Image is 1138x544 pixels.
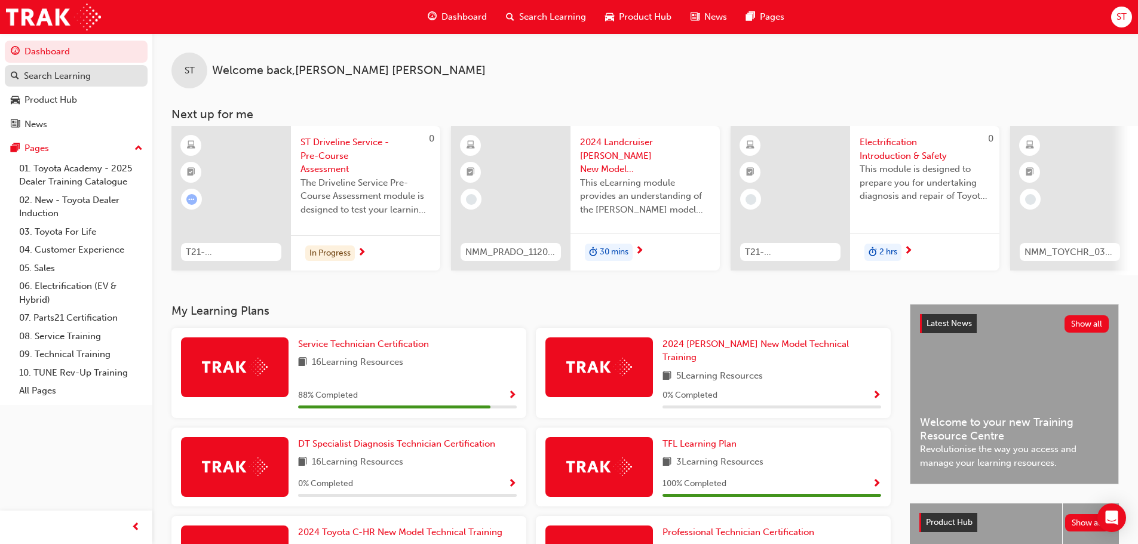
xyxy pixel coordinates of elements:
[662,455,671,470] span: book-icon
[662,337,881,364] a: 2024 [PERSON_NAME] New Model Technical Training
[869,245,877,260] span: duration-icon
[1024,245,1115,259] span: NMM_TOYCHR_032024_MODULE_1
[11,71,19,82] span: search-icon
[465,245,556,259] span: NMM_PRADO_112024_MODULE_1
[662,477,726,491] span: 100 % Completed
[927,318,972,328] span: Latest News
[746,10,755,24] span: pages-icon
[737,5,794,29] a: pages-iconPages
[745,245,836,259] span: T21-FOD_HVIS_PREREQ
[451,126,720,271] a: NMM_PRADO_112024_MODULE_12024 Landcruiser [PERSON_NAME] New Model Mechanisms - Model Outline 1Thi...
[202,358,268,376] img: Trak
[11,47,20,57] span: guage-icon
[746,138,754,153] span: learningResourceType_ELEARNING-icon
[5,41,148,63] a: Dashboard
[691,10,700,24] span: news-icon
[872,391,881,401] span: Show Progress
[879,245,897,259] span: 2 hrs
[872,388,881,403] button: Show Progress
[662,438,737,449] span: TFL Learning Plan
[305,245,355,262] div: In Progress
[605,10,614,24] span: car-icon
[11,143,20,154] span: pages-icon
[566,358,632,376] img: Trak
[681,5,737,29] a: news-iconNews
[300,136,431,176] span: ST Driveline Service - Pre-Course Assessment
[920,442,1109,469] span: Revolutionise the way you access and manage your learning resources.
[298,339,429,349] span: Service Technician Certification
[596,5,681,29] a: car-iconProduct Hub
[860,162,990,203] span: This module is designed to prepare you for undertaking diagnosis and repair of Toyota & Lexus Ele...
[580,176,710,217] span: This eLearning module provides an understanding of the [PERSON_NAME] model line-up and its Katash...
[1065,514,1110,531] button: Show all
[662,369,671,384] span: book-icon
[131,520,140,535] span: prev-icon
[566,457,632,476] img: Trak
[662,525,819,539] a: Professional Technician Certification
[704,10,727,24] span: News
[508,479,517,490] span: Show Progress
[746,194,756,205] span: learningRecordVerb_NONE-icon
[202,457,268,476] img: Trak
[14,277,148,309] a: 06. Electrification (EV & Hybrid)
[14,309,148,327] a: 07. Parts21 Certification
[134,141,143,156] span: up-icon
[14,191,148,223] a: 02. New - Toyota Dealer Induction
[860,136,990,162] span: Electrification Introduction & Safety
[185,64,195,78] span: ST
[635,246,644,257] span: next-icon
[519,10,586,24] span: Search Learning
[298,455,307,470] span: book-icon
[24,142,49,155] div: Pages
[441,10,487,24] span: Dashboard
[1097,503,1126,532] div: Open Intercom Messenger
[11,119,20,130] span: news-icon
[24,93,77,107] div: Product Hub
[1111,7,1132,27] button: ST
[298,437,500,451] a: DT Specialist Diagnosis Technician Certification
[506,10,514,24] span: search-icon
[1026,165,1034,180] span: booktick-icon
[1065,315,1109,333] button: Show all
[357,248,366,259] span: next-icon
[746,165,754,180] span: booktick-icon
[6,4,101,30] img: Trak
[926,517,973,527] span: Product Hub
[14,364,148,382] a: 10. TUNE Rev-Up Training
[600,245,628,259] span: 30 mins
[1025,194,1036,205] span: learningRecordVerb_NONE-icon
[14,345,148,364] a: 09. Technical Training
[508,388,517,403] button: Show Progress
[508,477,517,491] button: Show Progress
[676,455,763,470] span: 3 Learning Resources
[14,223,148,241] a: 03. Toyota For Life
[731,126,999,271] a: 0T21-FOD_HVIS_PREREQElectrification Introduction & SafetyThis module is designed to prepare you f...
[467,165,475,180] span: booktick-icon
[662,389,717,402] span: 0 % Completed
[312,355,403,370] span: 16 Learning Resources
[5,38,148,137] button: DashboardSearch LearningProduct HubNews
[14,159,148,191] a: 01. Toyota Academy - 2025 Dealer Training Catalogue
[904,246,913,257] span: next-icon
[24,69,91,83] div: Search Learning
[300,176,431,217] span: The Driveline Service Pre-Course Assessment module is designed to test your learning and understa...
[418,5,496,29] a: guage-iconDashboard
[429,133,434,144] span: 0
[298,477,353,491] span: 0 % Completed
[467,138,475,153] span: learningResourceType_ELEARNING-icon
[760,10,784,24] span: Pages
[662,437,741,451] a: TFL Learning Plan
[14,327,148,346] a: 08. Service Training
[14,259,148,278] a: 05. Sales
[988,133,993,144] span: 0
[298,525,507,539] a: 2024 Toyota C-HR New Model Technical Training
[5,113,148,136] a: News
[186,245,277,259] span: T21-STDLS_PRE_EXAM
[428,10,437,24] span: guage-icon
[508,391,517,401] span: Show Progress
[5,89,148,111] a: Product Hub
[872,477,881,491] button: Show Progress
[676,369,763,384] span: 5 Learning Resources
[14,241,148,259] a: 04. Customer Experience
[662,527,814,537] span: Professional Technician Certification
